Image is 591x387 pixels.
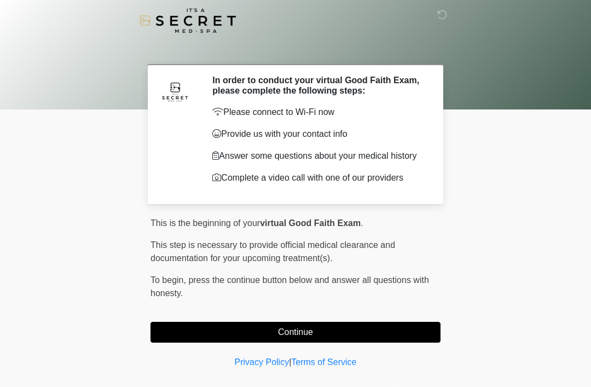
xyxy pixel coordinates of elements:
[361,218,363,228] span: .
[159,75,192,108] img: Agent Avatar
[150,275,429,298] span: press the continue button below and answer all questions with honesty.
[235,357,289,367] a: Privacy Policy
[142,39,449,60] h1: ‎ ‎
[140,8,236,33] img: It's A Secret Med Spa Logo
[212,106,424,119] p: Please connect to Wi-Fi now
[150,240,395,263] span: This step is necessary to provide official medical clearance and documentation for your upcoming ...
[150,218,260,228] span: This is the beginning of your
[150,322,441,343] button: Continue
[260,218,361,228] strong: virtual Good Faith Exam
[289,357,291,367] a: |
[212,128,424,141] p: Provide us with your contact info
[212,149,424,163] p: Answer some questions about your medical history
[212,75,424,96] h2: In order to conduct your virtual Good Faith Exam, please complete the following steps:
[291,357,356,367] a: Terms of Service
[150,275,188,285] span: To begin,
[212,171,424,184] p: Complete a video call with one of our providers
